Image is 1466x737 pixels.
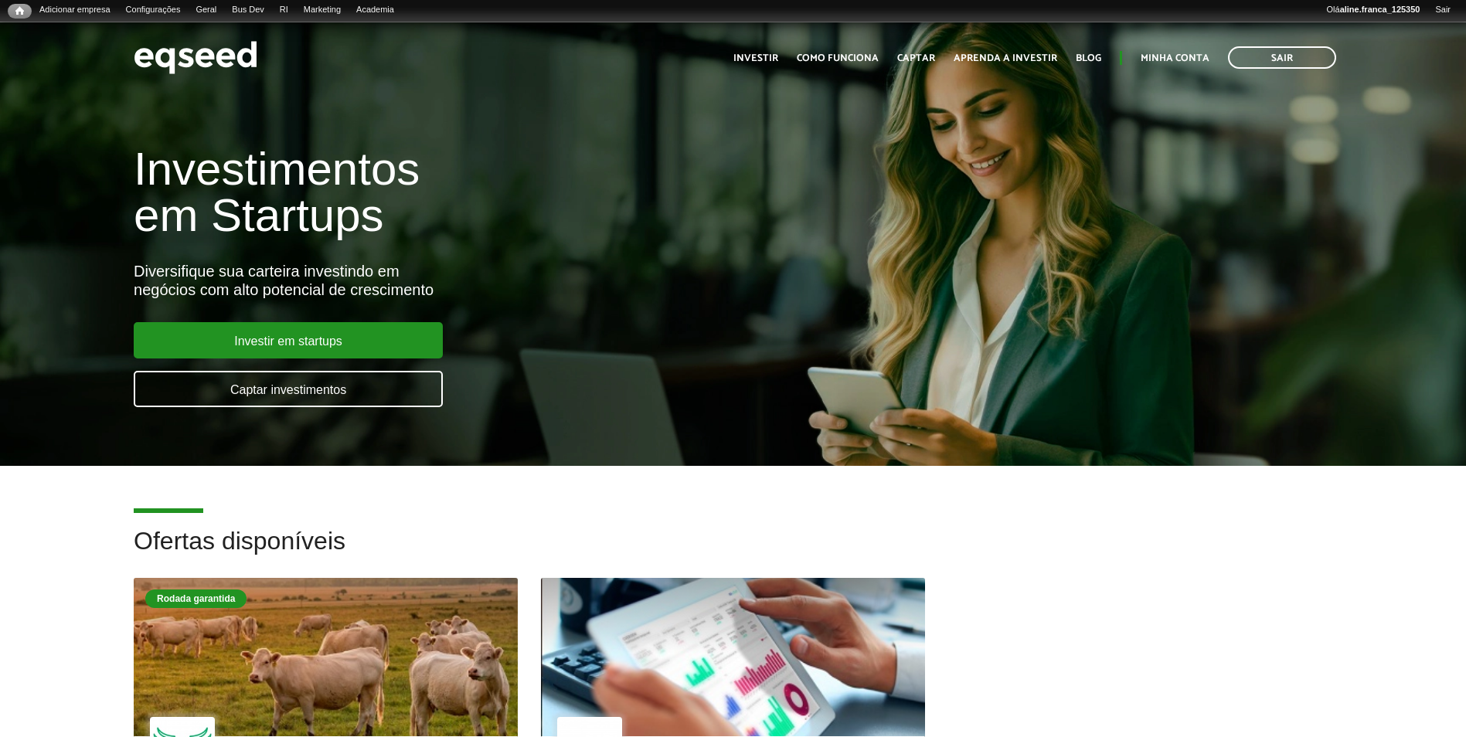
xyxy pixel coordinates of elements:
[15,5,24,16] span: Início
[897,53,935,63] a: Captar
[32,4,118,16] a: Adicionar empresa
[134,262,844,299] div: Diversifique sua carteira investindo em negócios com alto potencial de crescimento
[1228,46,1336,69] a: Sair
[1427,4,1458,16] a: Sair
[224,4,272,16] a: Bus Dev
[733,53,778,63] a: Investir
[954,53,1057,63] a: Aprenda a investir
[134,528,1332,578] h2: Ofertas disponíveis
[134,322,443,358] a: Investir em startups
[797,53,879,63] a: Como funciona
[349,4,402,16] a: Academia
[134,37,257,78] img: EqSeed
[134,371,443,407] a: Captar investimentos
[134,146,844,239] h1: Investimentos em Startups
[296,4,349,16] a: Marketing
[272,4,296,16] a: RI
[145,589,247,608] div: Rodada garantida
[8,4,32,19] a: Início
[1076,53,1101,63] a: Blog
[1141,53,1209,63] a: Minha conta
[188,4,224,16] a: Geral
[1319,4,1428,16] a: Oláaline.franca_125350
[1340,5,1420,14] strong: aline.franca_125350
[118,4,189,16] a: Configurações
